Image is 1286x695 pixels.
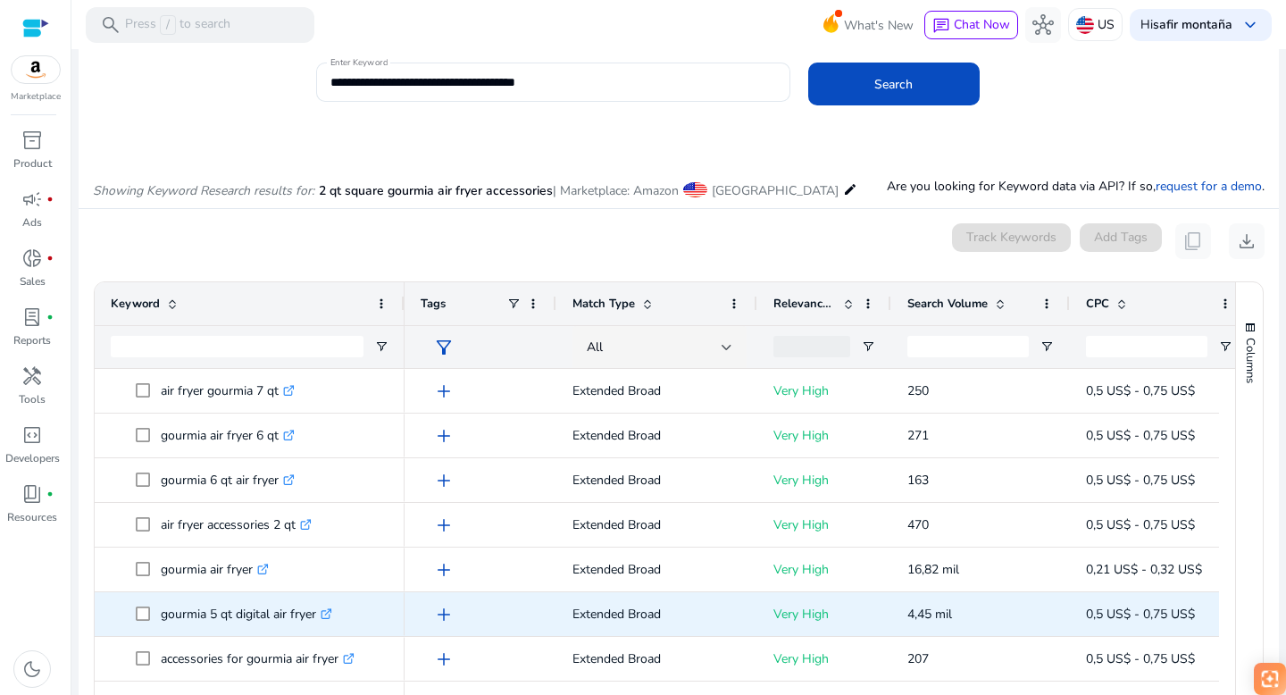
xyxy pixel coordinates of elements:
[22,214,42,230] p: Ads
[433,649,455,670] span: add
[844,10,914,41] span: What's New
[1032,14,1054,36] span: hub
[12,56,60,83] img: amazon.svg
[874,75,913,94] span: Search
[21,424,43,446] span: code_blocks
[1086,606,1195,623] span: 0,5 US$ - 0,75 US$
[13,155,52,172] p: Product
[20,273,46,289] p: Sales
[587,339,603,356] span: All
[421,296,446,312] span: Tags
[907,296,988,312] span: Search Volume
[46,490,54,498] span: fiber_manual_record
[1086,561,1202,578] span: 0,21 US$ - 0,32 US$
[1086,516,1195,533] span: 0,5 US$ - 0,75 US$
[319,182,553,199] span: 2 qt square gourmia air fryer accessories
[1140,19,1232,31] p: Hi
[374,339,388,354] button: Open Filter Menu
[572,551,741,588] p: Extended Broad
[93,182,314,199] i: Showing Keyword Research results for:
[773,417,875,454] p: Very High
[773,373,875,409] p: Very High
[887,177,1265,196] p: Are you looking for Keyword data via API? If so, .
[21,306,43,328] span: lab_profile
[572,296,635,312] span: Match Type
[572,417,741,454] p: Extended Broad
[1218,339,1232,354] button: Open Filter Menu
[21,365,43,387] span: handyman
[907,336,1029,357] input: Search Volume Filter Input
[100,14,121,36] span: search
[13,332,51,348] p: Reports
[1086,336,1207,357] input: CPC Filter Input
[46,196,54,203] span: fiber_manual_record
[5,450,60,466] p: Developers
[773,551,875,588] p: Very High
[161,462,295,498] p: gourmia 6 qt air fryer
[907,561,959,578] span: 16,82 mil
[1025,7,1061,43] button: hub
[773,507,875,543] p: Very High
[712,182,839,199] span: [GEOGRAPHIC_DATA]
[1242,338,1258,383] span: Columns
[907,650,929,667] span: 207
[924,11,1018,39] button: chatChat Now
[433,337,455,358] span: filter_alt
[111,296,160,312] span: Keyword
[1156,178,1262,195] a: request for a demo
[1086,296,1109,312] span: CPC
[161,551,269,588] p: gourmia air fryer
[843,179,857,200] mat-icon: edit
[21,247,43,269] span: donut_small
[1040,339,1054,354] button: Open Filter Menu
[330,56,388,69] mat-label: Enter Keyword
[7,509,57,525] p: Resources
[433,604,455,625] span: add
[572,507,741,543] p: Extended Broad
[1086,650,1195,667] span: 0,5 US$ - 0,75 US$
[907,382,929,399] span: 250
[907,606,952,623] span: 4,45 mil
[572,596,741,632] p: Extended Broad
[773,596,875,632] p: Very High
[161,373,295,409] p: air fryer gourmia 7 qt
[19,391,46,407] p: Tools
[773,296,836,312] span: Relevance Score
[161,417,295,454] p: gourmia air fryer 6 qt
[1076,16,1094,34] img: us.svg
[572,641,741,677] p: Extended Broad
[21,483,43,505] span: book_4
[907,427,929,444] span: 271
[553,182,679,199] span: | Marketplace: Amazon
[932,17,950,35] span: chat
[46,255,54,262] span: fiber_manual_record
[21,130,43,151] span: inventory_2
[1086,382,1195,399] span: 0,5 US$ - 0,75 US$
[1098,9,1115,40] p: US
[125,15,230,35] p: Press to search
[433,470,455,491] span: add
[907,516,929,533] span: 470
[1240,14,1261,36] span: keyboard_arrow_down
[1236,230,1257,252] span: download
[808,63,980,105] button: Search
[1086,427,1195,444] span: 0,5 US$ - 0,75 US$
[572,462,741,498] p: Extended Broad
[861,339,875,354] button: Open Filter Menu
[954,16,1010,33] span: Chat Now
[433,515,455,536] span: add
[773,641,875,677] p: Very High
[161,507,312,543] p: air fryer accessories 2 qt
[1229,223,1265,259] button: download
[433,559,455,581] span: add
[433,381,455,402] span: add
[161,641,355,677] p: accessories for gourmia air fryer
[1153,16,1232,33] b: safir montaña
[433,425,455,447] span: add
[21,188,43,210] span: campaign
[773,462,875,498] p: Very High
[46,314,54,321] span: fiber_manual_record
[161,596,332,632] p: gourmia 5 qt digital air fryer
[111,336,363,357] input: Keyword Filter Input
[907,472,929,489] span: 163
